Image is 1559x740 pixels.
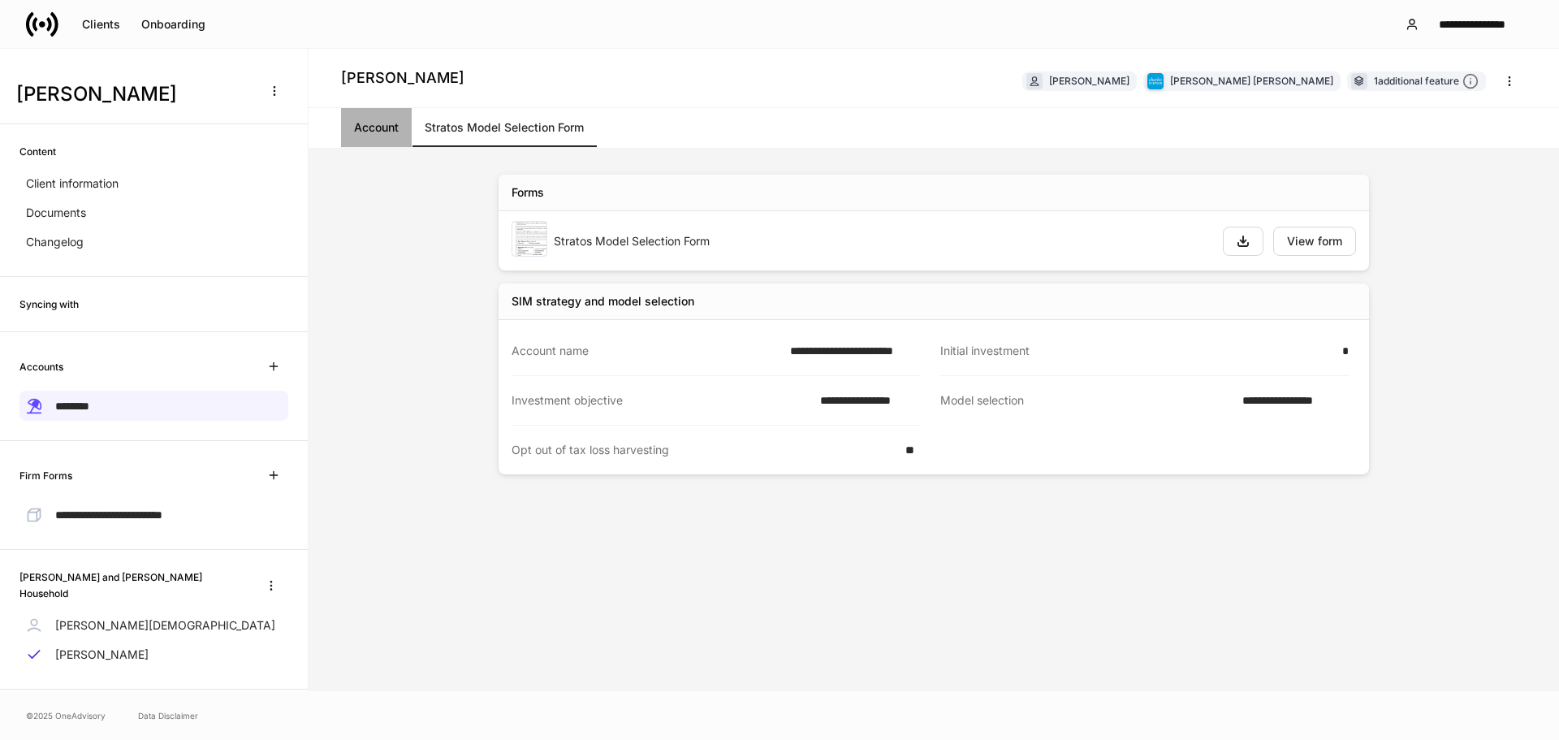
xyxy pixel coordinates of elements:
h3: [PERSON_NAME] [16,81,251,107]
a: Documents [19,198,288,227]
button: Onboarding [131,11,216,37]
div: Stratos Model Selection Form [554,233,1210,249]
div: [PERSON_NAME] [PERSON_NAME] [1170,73,1333,89]
p: [PERSON_NAME] [55,647,149,663]
a: Account [341,108,412,147]
span: © 2025 OneAdvisory [26,709,106,722]
h6: Firm Forms [19,468,72,483]
button: Clients [71,11,131,37]
h4: [PERSON_NAME] [341,68,464,88]
a: [PERSON_NAME] [19,640,288,669]
div: Opt out of tax loss harvesting [512,442,896,458]
h6: Content [19,144,56,159]
h6: Accounts [19,359,63,374]
div: Investment objective [512,392,810,409]
a: Stratos Model Selection Form [412,108,597,147]
h6: Syncing with [19,296,79,312]
div: [PERSON_NAME] [1049,73,1129,89]
div: View form [1287,236,1342,247]
a: [PERSON_NAME][DEMOGRAPHIC_DATA] [19,611,288,640]
div: Clients [82,19,120,30]
h6: [PERSON_NAME] and [PERSON_NAME] Household [19,569,241,600]
img: charles-schwab-BFYFdbvS.png [1147,73,1164,89]
p: [PERSON_NAME][DEMOGRAPHIC_DATA] [55,617,275,634]
div: Forms [512,184,544,201]
a: Client information [19,169,288,198]
div: Model selection [940,392,1233,409]
p: Client information [26,175,119,192]
div: SIM strategy and model selection [512,293,694,309]
div: 1 additional feature [1374,73,1479,90]
a: Changelog [19,227,288,257]
div: Onboarding [141,19,205,30]
div: Initial investment [940,343,1332,359]
p: Changelog [26,234,84,250]
p: Documents [26,205,86,221]
div: Account name [512,343,780,359]
a: Data Disclaimer [138,709,198,722]
button: View form [1273,227,1356,256]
